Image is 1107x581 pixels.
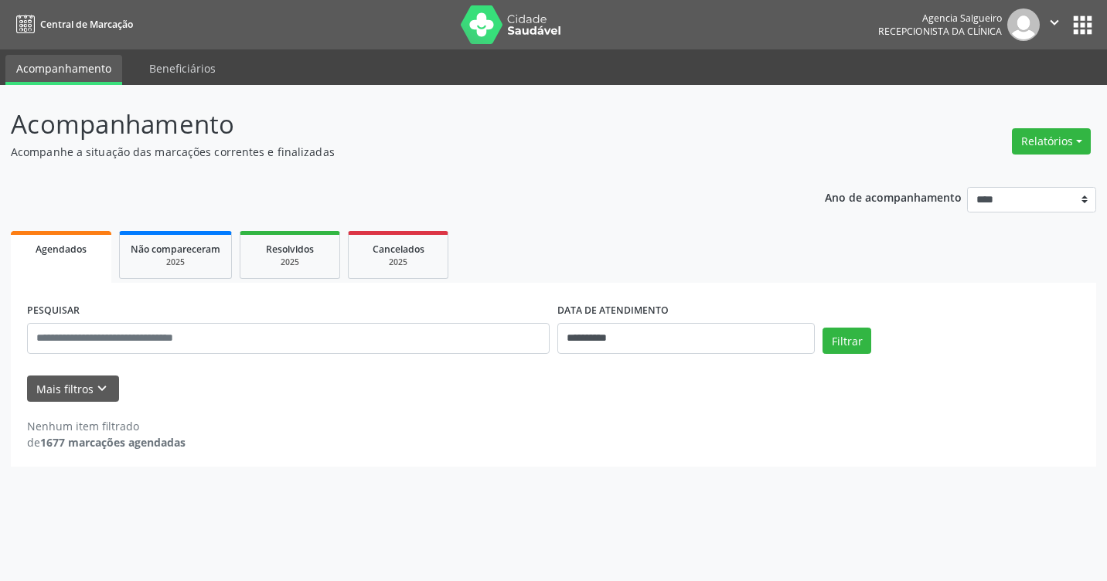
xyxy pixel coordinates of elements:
span: Recepcionista da clínica [878,25,1002,38]
img: img [1007,8,1040,41]
div: 2025 [131,257,220,268]
span: Central de Marcação [40,18,133,31]
span: Não compareceram [131,243,220,256]
button: Filtrar [823,328,871,354]
a: Central de Marcação [11,12,133,37]
div: Agencia Salgueiro [878,12,1002,25]
i:  [1046,14,1063,31]
span: Cancelados [373,243,424,256]
div: 2025 [251,257,329,268]
strong: 1677 marcações agendadas [40,435,186,450]
p: Acompanhe a situação das marcações correntes e finalizadas [11,144,771,160]
i: keyboard_arrow_down [94,380,111,397]
button: Mais filtroskeyboard_arrow_down [27,375,119,403]
span: Resolvidos [266,243,314,256]
div: 2025 [359,257,437,268]
button: Relatórios [1012,128,1091,155]
p: Ano de acompanhamento [825,187,962,206]
div: de [27,434,186,450]
a: Acompanhamento [5,55,122,85]
label: PESQUISAR [27,299,80,323]
p: Acompanhamento [11,105,771,144]
span: Agendados [36,243,87,256]
a: Beneficiários [138,55,227,82]
button:  [1040,8,1069,41]
div: Nenhum item filtrado [27,418,186,434]
label: DATA DE ATENDIMENTO [557,299,669,323]
button: apps [1069,12,1096,39]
